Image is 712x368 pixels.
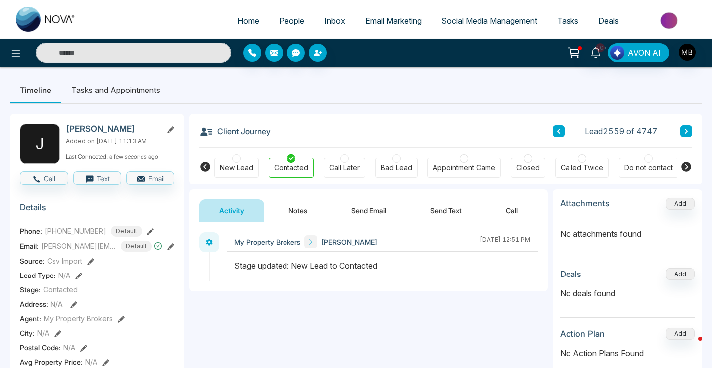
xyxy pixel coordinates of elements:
[37,328,49,338] span: N/A
[126,171,174,185] button: Email
[331,199,406,222] button: Send Email
[314,11,355,30] a: Inbox
[610,46,624,60] img: Lead Flow
[588,11,629,30] a: Deals
[480,235,530,248] div: [DATE] 12:51 PM
[561,163,603,173] div: Called Twice
[63,342,75,353] span: N/A
[16,7,76,32] img: Nova CRM Logo
[111,226,142,237] span: Default
[20,270,56,280] span: Lead Type:
[274,163,308,173] div: Contacted
[66,137,174,146] p: Added on [DATE] 11:13 AM
[679,44,696,61] img: User Avatar
[20,124,60,164] div: J
[20,171,68,185] button: Call
[220,163,253,173] div: New Lead
[73,171,122,185] button: Text
[433,163,495,173] div: Appointment Came
[441,16,537,26] span: Social Media Management
[10,77,61,103] li: Timeline
[44,313,113,324] span: My Property Brokers
[596,43,605,52] span: 10+
[20,241,39,251] span: Email:
[634,9,706,32] img: Market-place.gif
[58,270,70,280] span: N/A
[584,43,608,61] a: 10+
[560,269,581,279] h3: Deals
[355,11,431,30] a: Email Marketing
[560,220,695,240] p: No attachments found
[85,357,97,367] span: N/A
[381,163,412,173] div: Bad Lead
[279,16,304,26] span: People
[624,163,673,173] div: Do not contact
[66,150,174,161] p: Last Connected: a few seconds ago
[516,163,540,173] div: Closed
[598,16,619,26] span: Deals
[199,124,271,139] h3: Client Journey
[547,11,588,30] a: Tasks
[199,199,264,222] button: Activity
[20,357,83,367] span: Avg Property Price :
[365,16,422,26] span: Email Marketing
[50,300,63,308] span: N/A
[234,237,300,247] span: My Property Brokers
[20,313,41,324] span: Agent:
[121,241,152,252] span: Default
[666,199,695,207] span: Add
[227,11,269,30] a: Home
[20,202,174,218] h3: Details
[20,328,35,338] span: City :
[329,163,360,173] div: Call Later
[43,284,78,295] span: Contacted
[666,328,695,340] button: Add
[431,11,547,30] a: Social Media Management
[628,47,661,59] span: AVON AI
[20,342,61,353] span: Postal Code :
[47,256,82,266] span: Csv Import
[269,11,314,30] a: People
[560,287,695,299] p: No deals found
[269,199,327,222] button: Notes
[557,16,578,26] span: Tasks
[608,43,669,62] button: AVON AI
[61,77,170,103] li: Tasks and Appointments
[20,284,41,295] span: Stage:
[560,347,695,359] p: No Action Plans Found
[560,329,605,339] h3: Action Plan
[585,125,657,137] span: Lead 2559 of 4747
[666,268,695,280] button: Add
[321,237,377,247] span: [PERSON_NAME]
[20,226,42,236] span: Phone:
[486,199,538,222] button: Call
[560,198,610,208] h3: Attachments
[324,16,345,26] span: Inbox
[678,334,702,358] iframe: Intercom live chat
[237,16,259,26] span: Home
[20,299,63,309] span: Address:
[20,256,45,266] span: Source:
[666,198,695,210] button: Add
[66,124,158,134] h2: [PERSON_NAME]
[411,199,482,222] button: Send Text
[45,226,106,236] span: [PHONE_NUMBER]
[41,241,116,251] span: [PERSON_NAME][EMAIL_ADDRESS][PERSON_NAME][DOMAIN_NAME]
